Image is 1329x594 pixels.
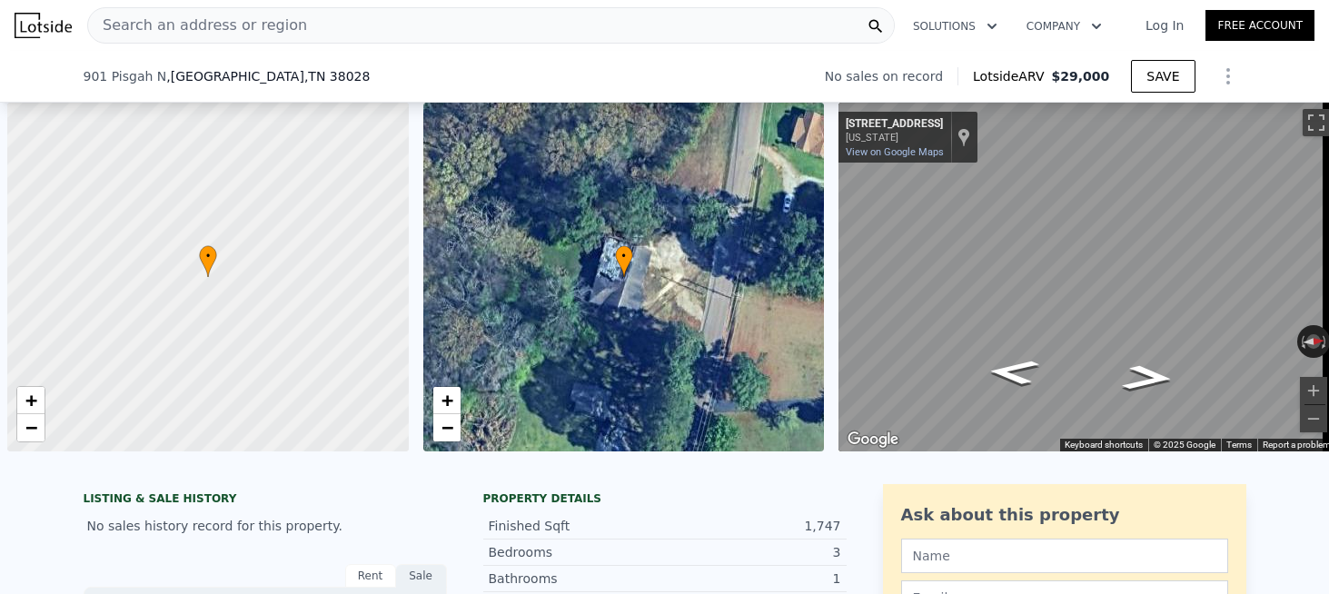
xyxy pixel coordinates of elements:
[825,67,957,85] div: No sales on record
[166,67,370,85] span: , [GEOGRAPHIC_DATA]
[489,569,665,588] div: Bathrooms
[199,245,217,277] div: •
[489,543,665,561] div: Bedrooms
[615,248,633,264] span: •
[898,10,1012,43] button: Solutions
[1131,60,1195,93] button: SAVE
[1300,405,1327,432] button: Zoom out
[966,353,1061,391] path: Go South, Pisgah Rd
[843,428,903,451] img: Google
[846,117,943,132] div: [STREET_ADDRESS]
[1205,10,1314,41] a: Free Account
[1226,440,1252,450] a: Terms (opens in new tab)
[489,517,665,535] div: Finished Sqft
[441,389,452,411] span: +
[17,414,45,441] a: Zoom out
[84,491,447,510] div: LISTING & SALE HISTORY
[1210,58,1246,94] button: Show Options
[15,13,72,38] img: Lotside
[973,67,1051,85] span: Lotside ARV
[1300,377,1327,404] button: Zoom in
[901,502,1228,528] div: Ask about this property
[846,146,944,158] a: View on Google Maps
[345,564,396,588] div: Rent
[304,69,370,84] span: , TN 38028
[1065,439,1143,451] button: Keyboard shortcuts
[441,416,452,439] span: −
[1100,359,1195,397] path: Go North, Pisgah Rd
[665,517,841,535] div: 1,747
[17,387,45,414] a: Zoom in
[1297,325,1307,358] button: Rotate counterclockwise
[665,543,841,561] div: 3
[615,245,633,277] div: •
[84,510,447,542] div: No sales history record for this property.
[483,491,847,506] div: Property details
[25,416,37,439] span: −
[901,539,1228,573] input: Name
[25,389,37,411] span: +
[1051,69,1109,84] span: $29,000
[665,569,841,588] div: 1
[843,428,903,451] a: Open this area in Google Maps (opens a new window)
[84,67,167,85] span: 901 Pisgah N
[199,248,217,264] span: •
[433,414,461,441] a: Zoom out
[1124,16,1205,35] a: Log In
[1012,10,1116,43] button: Company
[957,127,970,147] a: Show location on map
[88,15,307,36] span: Search an address or region
[1154,440,1215,450] span: © 2025 Google
[396,564,447,588] div: Sale
[433,387,461,414] a: Zoom in
[846,132,943,144] div: [US_STATE]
